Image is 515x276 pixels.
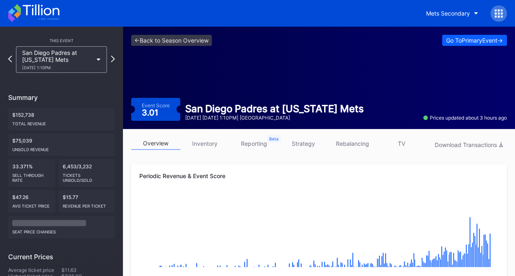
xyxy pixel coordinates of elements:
[442,35,507,46] button: Go ToPrimaryEvent->
[279,137,328,150] a: strategy
[131,137,180,150] a: overview
[63,170,111,183] div: Tickets Unsold/Sold
[185,115,364,121] div: [DATE] [DATE] 1:10PM | [GEOGRAPHIC_DATA]
[423,115,507,121] div: Prices updated about 3 hours ago
[12,170,51,183] div: Sell Through Rate
[8,38,115,43] div: This Event
[8,159,55,187] div: 33.371%
[8,93,115,102] div: Summary
[12,118,111,126] div: Total Revenue
[8,267,61,273] div: Average ticket price
[61,267,115,273] div: $11.63
[8,253,115,261] div: Current Prices
[12,226,111,234] div: seat price changes
[328,137,377,150] a: rebalancing
[22,65,93,70] div: [DATE] 1:10PM
[59,190,115,213] div: $15.77
[12,144,111,152] div: Unsold Revenue
[377,137,426,150] a: TV
[435,141,503,148] div: Download Transactions
[8,190,55,213] div: $47.26
[446,37,503,44] div: Go To Primary Event ->
[12,200,51,208] div: Avg ticket price
[180,137,229,150] a: inventory
[59,159,115,187] div: 6,453/3,232
[420,6,484,21] button: Mets Secondary
[139,194,498,276] svg: Chart title
[131,35,212,46] a: <-Back to Season Overview
[8,133,115,156] div: $75,039
[142,109,160,117] div: 3.01
[63,200,111,208] div: Revenue per ticket
[139,172,499,179] div: Periodic Revenue & Event Score
[142,102,170,109] div: Event Score
[431,139,507,150] button: Download Transactions
[185,103,364,115] div: San Diego Padres at [US_STATE] Mets
[8,108,115,130] div: $152,738
[426,10,470,17] div: Mets Secondary
[22,49,93,70] div: San Diego Padres at [US_STATE] Mets
[229,137,279,150] a: reporting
